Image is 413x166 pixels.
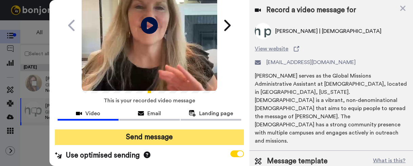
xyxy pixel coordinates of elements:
[104,93,195,108] span: This is your recorded video message
[266,58,356,66] span: [EMAIL_ADDRESS][DOMAIN_NAME]
[85,109,100,118] span: Video
[147,109,161,118] span: Email
[199,109,233,118] span: Landing page
[255,72,408,145] div: [PERSON_NAME] serves as the Global Missions Administrative Assistant at [DEMOGRAPHIC_DATA], locat...
[55,129,244,145] button: Send message
[66,150,140,161] span: Use optimised sending
[255,45,408,53] a: View website
[255,45,288,53] span: View website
